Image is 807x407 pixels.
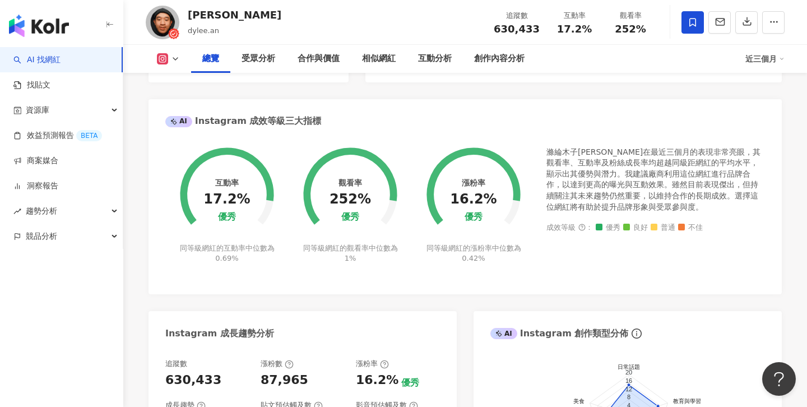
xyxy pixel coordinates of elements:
[609,10,652,21] div: 觀看率
[218,212,236,223] div: 優秀
[202,52,219,66] div: 總覽
[13,207,21,215] span: rise
[462,178,485,187] div: 漲粉率
[13,54,61,66] a: searchAI 找網紅
[401,377,419,389] div: 優秀
[546,147,765,213] div: 滌綸木子[PERSON_NAME]在最近三個月的表現非常亮眼，其觀看率、互動率及粉絲成長率均超越同級距網紅的平均水平，顯示出其優勢與潛力。我建議廠商利用這位網紅進行品牌合作，以達到更高的曝光與互...
[215,178,239,187] div: 互動率
[623,224,648,232] span: 良好
[362,52,396,66] div: 相似網紅
[494,23,540,35] span: 630,433
[618,364,640,370] text: 日常話題
[450,192,497,207] div: 16.2%
[26,224,57,249] span: 競品分析
[625,369,632,376] text: 20
[615,24,646,35] span: 252%
[345,254,356,262] span: 1%
[625,377,632,384] text: 16
[165,115,321,127] div: Instagram 成效等級三大指標
[178,243,276,263] div: 同等級網紅的互動率中位數為
[13,80,50,91] a: 找貼文
[546,224,765,232] div: 成效等級 ：
[165,372,221,389] div: 630,433
[465,212,483,223] div: 優秀
[13,130,102,141] a: 效益預測報告BETA
[573,398,585,404] text: 美食
[494,10,540,21] div: 追蹤數
[490,327,628,340] div: Instagram 創作類型分佈
[490,328,517,339] div: AI
[26,98,49,123] span: 資源庫
[165,359,187,369] div: 追蹤數
[474,52,525,66] div: 創作內容分析
[188,26,219,35] span: dylee.an
[9,15,69,37] img: logo
[26,198,57,224] span: 趨勢分析
[146,6,179,39] img: KOL Avatar
[165,327,274,340] div: Instagram 成長趨勢分析
[215,254,238,262] span: 0.69%
[630,327,643,340] span: info-circle
[203,192,250,207] div: 17.2%
[330,192,371,207] div: 252%
[673,398,701,404] text: 教育與學習
[425,243,523,263] div: 同等級網紅的漲粉率中位數為
[557,24,592,35] span: 17.2%
[745,50,785,68] div: 近三個月
[242,52,275,66] div: 受眾分析
[627,394,630,400] text: 8
[553,10,596,21] div: 互動率
[651,224,675,232] span: 普通
[678,224,703,232] span: 不佳
[625,386,632,392] text: 12
[338,178,362,187] div: 觀看率
[302,243,400,263] div: 同等級網紅的觀看率中位數為
[341,212,359,223] div: 優秀
[418,52,452,66] div: 互動分析
[762,362,796,396] iframe: Help Scout Beacon - Open
[298,52,340,66] div: 合作與價值
[188,8,281,22] div: [PERSON_NAME]
[165,116,192,127] div: AI
[596,224,620,232] span: 優秀
[261,372,308,389] div: 87,965
[356,372,398,389] div: 16.2%
[13,181,58,192] a: 洞察報告
[462,254,485,262] span: 0.42%
[356,359,389,369] div: 漲粉率
[261,359,294,369] div: 漲粉數
[13,155,58,166] a: 商案媒合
